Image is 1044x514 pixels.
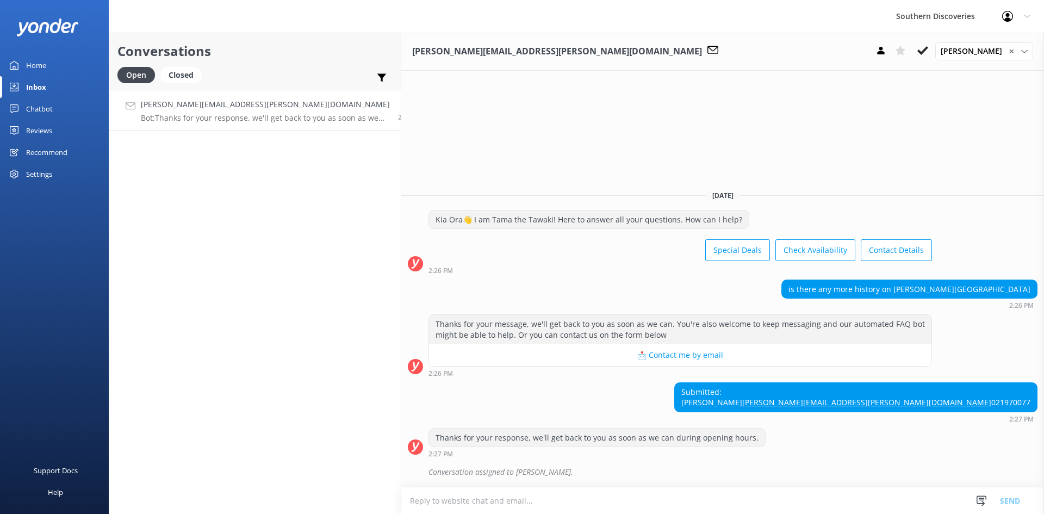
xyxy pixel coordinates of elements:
[109,90,401,131] a: [PERSON_NAME][EMAIL_ADDRESS][PERSON_NAME][DOMAIN_NAME]Bot:Thanks for your response, we'll get bac...
[674,415,1037,423] div: Sep 04 2025 02:27pm (UTC +12:00) Pacific/Auckland
[428,450,766,457] div: Sep 04 2025 02:27pm (UTC +12:00) Pacific/Auckland
[941,45,1009,57] span: [PERSON_NAME]
[141,113,390,123] p: Bot: Thanks for your response, we'll get back to you as soon as we can during opening hours.
[26,54,46,76] div: Home
[48,481,63,503] div: Help
[160,69,207,80] a: Closed
[429,429,765,447] div: Thanks for your response, we'll get back to you as soon as we can during opening hours.
[429,344,931,366] button: 📩 Contact me by email
[429,210,749,229] div: Kia Ora👋 I am Tama the Tawaki! Here to answer all your questions. How can I help?
[16,18,79,36] img: yonder-white-logo.png
[26,163,52,185] div: Settings
[861,239,932,261] button: Contact Details
[428,369,932,377] div: Sep 04 2025 02:26pm (UTC +12:00) Pacific/Auckland
[782,280,1037,299] div: is there any more history on [PERSON_NAME][GEOGRAPHIC_DATA]
[1009,302,1034,309] strong: 2:26 PM
[429,315,931,344] div: Thanks for your message, we'll get back to you as soon as we can. You're also welcome to keep mes...
[781,301,1037,309] div: Sep 04 2025 02:26pm (UTC +12:00) Pacific/Auckland
[34,460,78,481] div: Support Docs
[428,268,453,274] strong: 2:26 PM
[408,463,1037,481] div: 2025-09-04T05:58:14.450
[428,267,932,274] div: Sep 04 2025 02:26pm (UTC +12:00) Pacific/Auckland
[26,120,52,141] div: Reviews
[26,76,46,98] div: Inbox
[428,463,1037,481] div: Conversation assigned to [PERSON_NAME].
[428,370,453,377] strong: 2:26 PM
[705,239,770,261] button: Special Deals
[935,42,1033,60] div: Assign User
[775,239,855,261] button: Check Availability
[117,41,393,61] h2: Conversations
[117,69,160,80] a: Open
[1009,46,1014,57] span: ✕
[398,113,410,122] span: Sep 04 2025 02:27pm (UTC +12:00) Pacific/Auckland
[412,45,702,59] h3: [PERSON_NAME][EMAIL_ADDRESS][PERSON_NAME][DOMAIN_NAME]
[1009,416,1034,423] strong: 2:27 PM
[141,98,390,110] h4: [PERSON_NAME][EMAIL_ADDRESS][PERSON_NAME][DOMAIN_NAME]
[706,191,740,200] span: [DATE]
[675,383,1037,412] div: Submitted: [PERSON_NAME] 021970077
[160,67,202,83] div: Closed
[26,98,53,120] div: Chatbot
[26,141,67,163] div: Recommend
[428,451,453,457] strong: 2:27 PM
[742,397,991,407] a: [PERSON_NAME][EMAIL_ADDRESS][PERSON_NAME][DOMAIN_NAME]
[117,67,155,83] div: Open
